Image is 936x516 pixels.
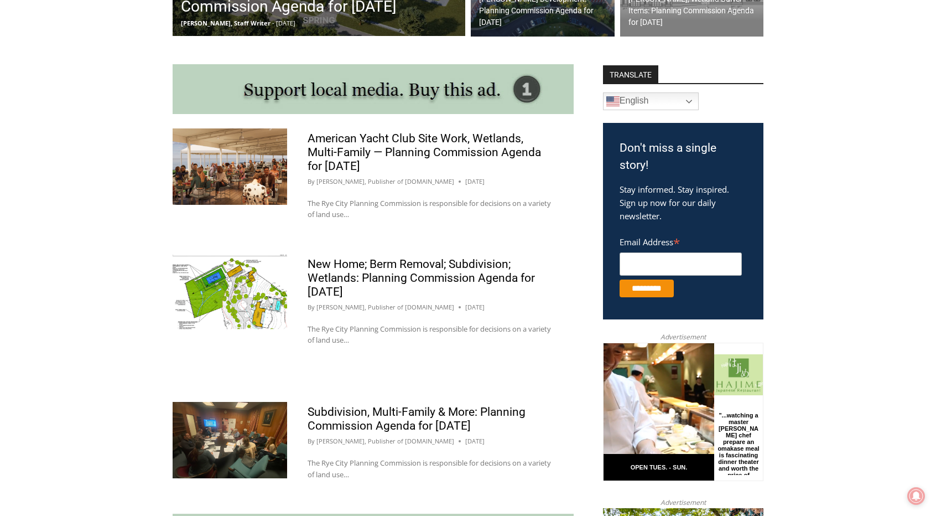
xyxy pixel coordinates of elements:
[308,436,315,446] span: By
[316,303,454,311] a: [PERSON_NAME], Publisher of [DOMAIN_NAME]
[603,65,658,83] strong: TRANSLATE
[649,332,717,342] span: Advertisement
[465,436,485,446] time: [DATE]
[316,437,454,445] a: [PERSON_NAME], Publisher of [DOMAIN_NAME]
[620,183,747,223] p: Stay informed. Stay inspired. Sign up now for our daily newsletter.
[3,114,108,156] span: Open Tues. - Sun. [PHONE_NUMBER]
[308,457,553,481] p: The Rye City Planning Commission is responsible for decisions on a variety of land use…
[649,497,717,508] span: Advertisement
[465,302,485,312] time: [DATE]
[606,95,620,108] img: en
[620,231,742,251] label: Email Address
[308,257,535,298] a: New Home; Berm Removal; Subdivision; Wetlands: Planning Commission Agenda for [DATE]
[316,177,454,185] a: [PERSON_NAME], Publisher of [DOMAIN_NAME]
[308,323,553,347] p: The Rye City Planning Commission is responsible for decisions on a variety of land use…
[308,132,541,173] a: American Yacht Club Site Work, Wetlands, Multi-Family — Planning Commission Agenda for [DATE]
[289,110,513,135] span: Intern @ [DOMAIN_NAME]
[276,19,295,27] span: [DATE]
[1,111,111,138] a: Open Tues. - Sun. [PHONE_NUMBER]
[620,140,747,174] h3: Don't miss a single story!
[308,177,315,187] span: By
[279,1,523,107] div: Apply Now <> summer and RHS senior internships available
[308,198,553,221] p: The Rye City Planning Commission is responsible for decisions on a variety of land use…
[266,107,536,138] a: Intern @ [DOMAIN_NAME]
[173,254,287,331] img: (PHOTO: Rye City Planning Commission March 25, 2025 meeting item: 315 Brevoort Lane Request for a...
[173,402,287,478] img: (PHOTO: The City of Rye Planning Commission in deliberations on Wainwright House's event approval...
[308,302,315,312] span: By
[603,92,699,110] a: English
[272,19,274,27] span: -
[465,177,485,187] time: [DATE]
[173,128,287,205] img: (PHOTO: Rendering of a new clubhouse terrace at American Yacht Club on Milton Point. On the Plann...
[308,405,526,432] a: Subdivision, Multi-Family & More: Planning Commission Agenda for [DATE]
[173,64,574,114] img: support local media, buy this ad
[113,69,157,132] div: "...watching a master [PERSON_NAME] chef prepare an omakase meal is fascinating dinner theater an...
[181,19,271,27] span: [PERSON_NAME], Staff Writer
